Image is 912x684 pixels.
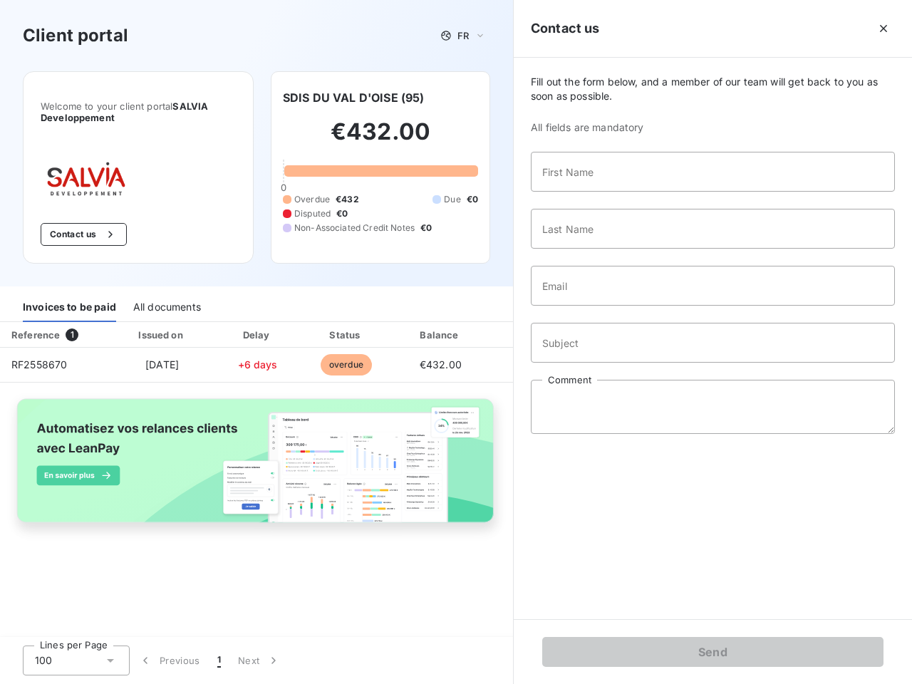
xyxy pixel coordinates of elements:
h3: Client portal [23,23,128,48]
span: Disputed [294,207,331,220]
button: Previous [130,646,209,675]
div: Invoices to be paid [23,292,116,322]
span: €432.00 [420,358,462,370]
button: Next [229,646,289,675]
div: Issued on [113,328,211,342]
span: 1 [66,328,78,341]
span: Overdue [294,193,330,206]
div: All documents [133,292,201,322]
span: Fill out the form below, and a member of our team will get back to you as soon as possible. [531,75,895,103]
span: [DATE] [145,358,179,370]
span: €432 [336,193,359,206]
div: Reference [11,329,60,341]
span: 0 [281,182,286,193]
div: Status [304,328,388,342]
button: Send [542,637,883,667]
input: placeholder [531,152,895,192]
span: €0 [336,207,348,220]
span: overdue [321,354,372,375]
h2: €432.00 [283,118,478,160]
span: +6 days [238,358,278,370]
input: placeholder [531,323,895,363]
span: 100 [35,653,52,668]
h5: Contact us [531,19,600,38]
div: Delay [217,328,299,342]
h6: SDIS DU VAL D'OISE (95) [283,89,424,106]
span: Due [444,193,460,206]
input: placeholder [531,209,895,249]
span: Welcome to your client portal [41,100,236,123]
button: 1 [209,646,229,675]
span: All fields are mandatory [531,120,895,135]
span: €0 [420,222,432,234]
span: FR [457,30,469,41]
span: €0 [467,193,478,206]
span: 1 [217,653,221,668]
img: banner [6,391,507,544]
div: Balance [394,328,487,342]
span: RF2558670 [11,358,67,370]
button: Contact us [41,223,127,246]
span: Non-Associated Credit Notes [294,222,415,234]
span: SALVIA Developpement [41,100,208,123]
input: placeholder [531,266,895,306]
div: PDF [492,328,564,342]
img: Company logo [41,157,132,200]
